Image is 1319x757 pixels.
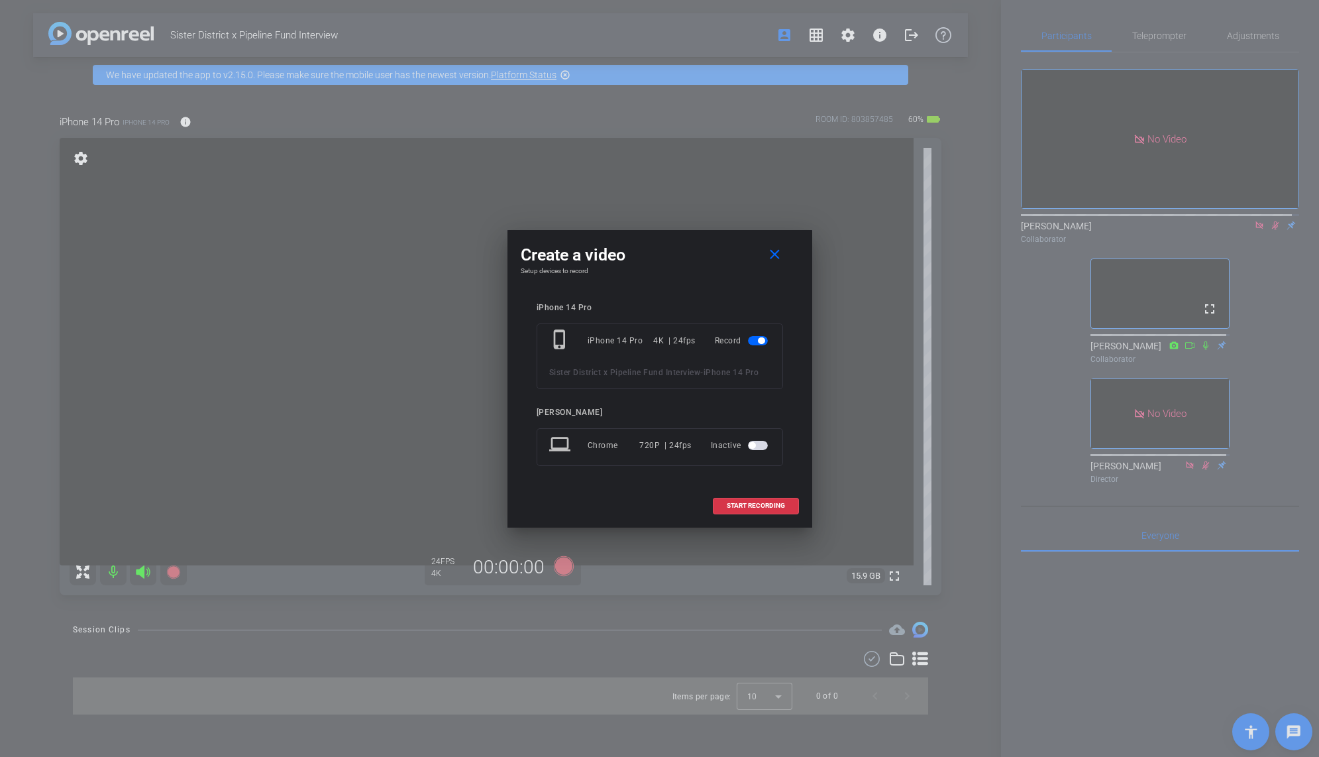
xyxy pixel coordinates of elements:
div: Create a video [521,243,799,267]
div: Chrome [588,434,640,457]
span: Sister District x Pipeline Fund Interview [549,368,701,377]
mat-icon: laptop [549,434,573,457]
div: [PERSON_NAME] [537,408,783,418]
div: Record [715,329,770,353]
div: 4K | 24fps [653,329,696,353]
div: iPhone 14 Pro [537,303,783,313]
h4: Setup devices to record [521,267,799,275]
span: iPhone 14 Pro [704,368,759,377]
button: START RECORDING [713,498,799,514]
mat-icon: close [766,247,783,263]
mat-icon: phone_iphone [549,329,573,353]
div: iPhone 14 Pro [588,329,654,353]
span: - [700,368,704,377]
div: Inactive [711,434,770,457]
span: START RECORDING [727,502,785,509]
div: 720P | 24fps [639,434,692,457]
